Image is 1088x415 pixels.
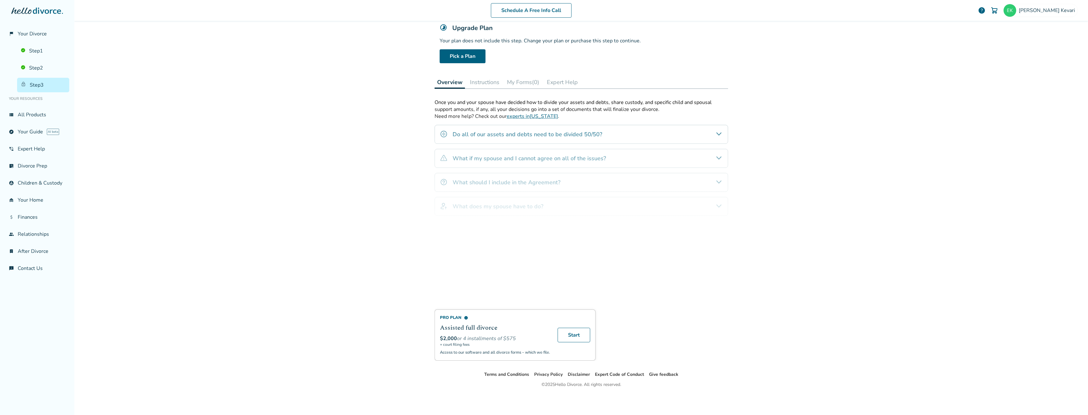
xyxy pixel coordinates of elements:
span: $2,000 [440,335,457,342]
span: garage_home [9,198,14,203]
span: explore [9,129,14,134]
span: bookmark_check [9,249,14,254]
a: Step3 [17,78,69,92]
li: Give feedback [649,371,678,378]
span: group [9,232,14,237]
a: Start [558,328,590,342]
div: Pro Plan [440,315,550,320]
iframe: Chat Widget [1056,385,1088,415]
h5: Upgrade Plan [452,24,493,32]
button: My Forms(0) [504,76,542,88]
img: Cart [991,7,998,14]
a: Schedule A Free Info Call [491,3,572,18]
a: bookmark_checkAfter Divorce [5,244,69,259]
span: view_list [9,112,14,117]
a: phone_in_talkExpert Help [5,142,69,156]
span: [PERSON_NAME] Kevari [1019,7,1078,14]
a: account_childChildren & Custody [5,176,69,190]
span: attach_money [9,215,14,220]
img: ekevari@gmail.com [1004,4,1016,17]
a: attach_moneyFinances [5,210,69,224]
button: Overview [435,76,465,89]
a: flag_2Your Divorce [5,27,69,41]
div: © 2025 Hello Divorce. All rights reserved. [541,381,621,388]
a: Step2 [17,61,69,75]
a: garage_homeYour Home [5,193,69,207]
span: phone_in_talk [9,146,14,151]
a: exploreYour GuideAI beta [5,125,69,139]
a: chat_infoContact Us [5,261,69,276]
button: Instructions [467,76,502,88]
a: groupRelationships [5,227,69,241]
a: list_alt_checkDivorce Prep [5,159,69,173]
div: or 4 installments of $575 [440,335,550,342]
span: info [464,316,468,320]
li: Your Resources [5,92,69,105]
h2: Assisted full divorce [440,323,550,333]
span: account_child [9,180,14,186]
p: Access to our software and all divorce forms - which we file. [440,350,550,355]
a: Pick a Plan [440,49,485,63]
span: flag_2 [9,31,14,36]
a: help [978,7,986,14]
span: AI beta [47,129,59,135]
li: Disclaimer [568,371,590,378]
span: list_alt_check [9,163,14,168]
span: Your Divorce [18,30,47,37]
div: Your plan does not include this step. Change your plan or purchase this step to continue. [440,37,723,44]
a: Expert Code of Conduct [595,371,644,377]
span: chat_info [9,266,14,271]
button: Expert Help [544,76,580,88]
a: Terms and Conditions [484,371,529,377]
a: Privacy Policy [534,371,563,377]
span: + court filing fees [440,342,550,347]
a: view_listAll Products [5,107,69,122]
a: Step1 [17,44,69,58]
